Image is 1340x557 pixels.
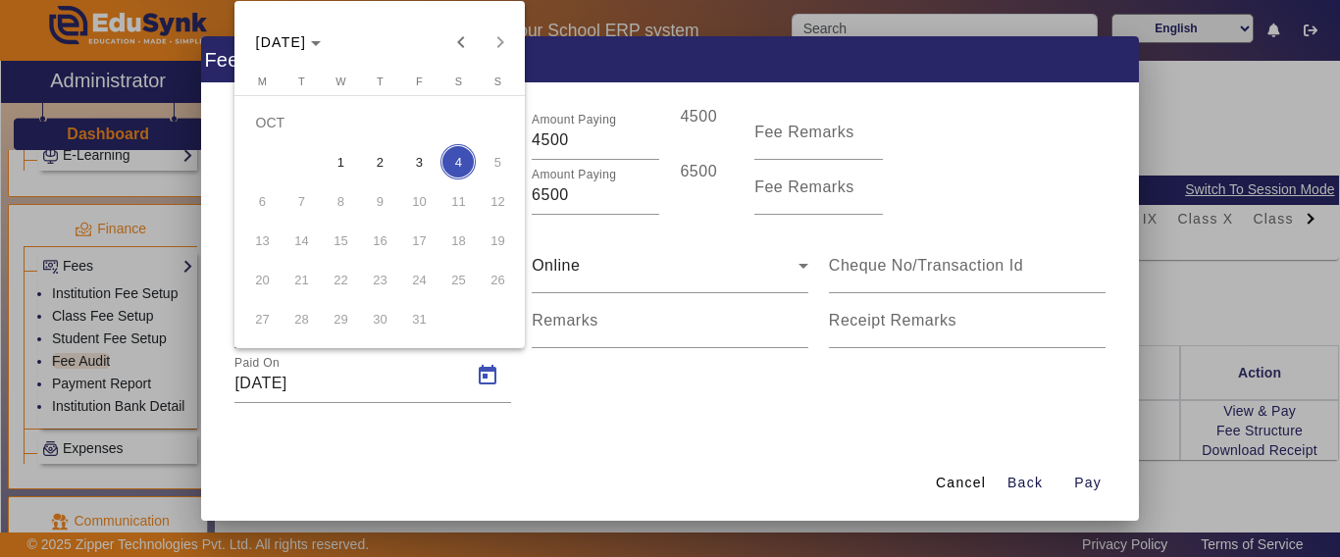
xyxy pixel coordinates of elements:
button: 14 October 2025 [282,221,321,260]
button: 8 October 2025 [321,181,360,221]
span: 29 [323,301,358,336]
button: 22 October 2025 [321,260,360,299]
span: 13 [244,223,280,258]
button: 26 October 2025 [478,260,517,299]
span: 26 [480,262,515,297]
span: 18 [440,223,476,258]
button: 18 October 2025 [438,221,478,260]
span: 30 [362,301,397,336]
button: 12 October 2025 [478,181,517,221]
span: 20 [244,262,280,297]
span: 21 [283,262,319,297]
button: 7 October 2025 [282,181,321,221]
span: 15 [323,223,358,258]
button: 16 October 2025 [360,221,399,260]
span: 10 [401,183,437,219]
button: 23 October 2025 [360,260,399,299]
span: 27 [244,301,280,336]
span: 8 [323,183,358,219]
span: [DATE] [256,34,307,50]
button: 20 October 2025 [242,260,282,299]
span: 5 [480,144,515,179]
span: 12 [480,183,515,219]
span: 9 [362,183,397,219]
span: T [377,76,384,87]
button: 27 October 2025 [242,299,282,338]
button: 9 October 2025 [360,181,399,221]
span: W [335,76,345,87]
button: 5 October 2025 [478,142,517,181]
span: S [455,76,462,87]
span: 28 [283,301,319,336]
button: 11 October 2025 [438,181,478,221]
span: 24 [401,262,437,297]
button: 31 October 2025 [399,299,438,338]
span: 7 [283,183,319,219]
button: 25 October 2025 [438,260,478,299]
button: 13 October 2025 [242,221,282,260]
span: 4 [440,144,476,179]
span: M [258,76,267,87]
button: 29 October 2025 [321,299,360,338]
span: 6 [244,183,280,219]
span: 14 [283,223,319,258]
span: 25 [440,262,476,297]
button: 17 October 2025 [399,221,438,260]
span: 2 [362,144,397,179]
span: 3 [401,144,437,179]
button: 4 October 2025 [438,142,478,181]
span: S [494,76,501,87]
button: 6 October 2025 [242,181,282,221]
span: 1 [323,144,358,179]
span: F [416,76,423,87]
button: 15 October 2025 [321,221,360,260]
span: 23 [362,262,397,297]
button: 2 October 2025 [360,142,399,181]
span: 11 [440,183,476,219]
button: 3 October 2025 [399,142,438,181]
button: 1 October 2025 [321,142,360,181]
span: 17 [401,223,437,258]
button: 28 October 2025 [282,299,321,338]
span: 31 [401,301,437,336]
button: Previous month [441,23,481,62]
span: T [298,76,305,87]
button: 21 October 2025 [282,260,321,299]
span: 22 [323,262,358,297]
button: 30 October 2025 [360,299,399,338]
td: OCT [242,103,517,142]
button: 19 October 2025 [478,221,517,260]
span: 19 [480,223,515,258]
button: 24 October 2025 [399,260,438,299]
span: 16 [362,223,397,258]
button: Choose month and year [248,25,330,60]
button: 10 October 2025 [399,181,438,221]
